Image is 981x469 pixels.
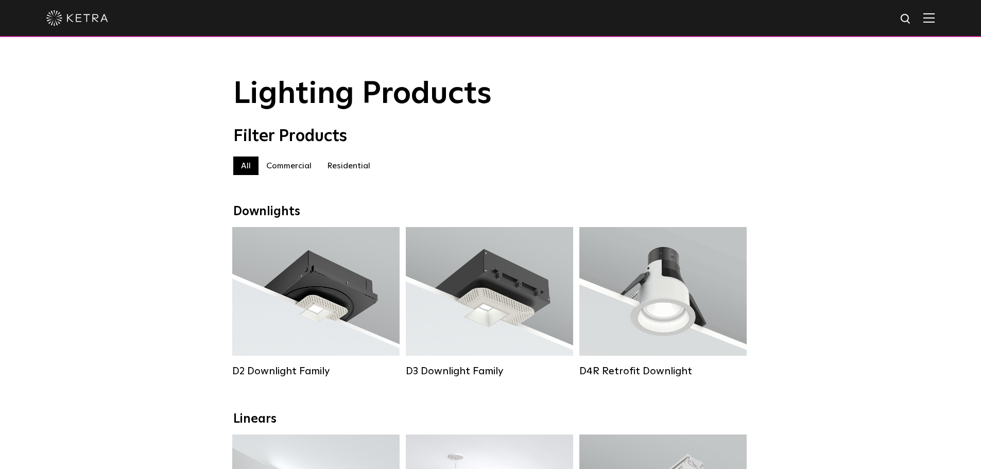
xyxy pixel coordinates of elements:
div: D3 Downlight Family [406,365,573,377]
label: Commercial [259,157,319,175]
div: Linears [233,412,748,427]
img: ketra-logo-2019-white [46,10,108,26]
span: Lighting Products [233,79,492,110]
label: All [233,157,259,175]
a: D3 Downlight Family Lumen Output:700 / 900 / 1100Colors:White / Black / Silver / Bronze / Paintab... [406,227,573,377]
div: Downlights [233,204,748,219]
img: Hamburger%20Nav.svg [923,13,935,23]
div: D4R Retrofit Downlight [579,365,747,377]
a: D2 Downlight Family Lumen Output:1200Colors:White / Black / Gloss Black / Silver / Bronze / Silve... [232,227,400,377]
a: D4R Retrofit Downlight Lumen Output:800Colors:White / BlackBeam Angles:15° / 25° / 40° / 60°Watta... [579,227,747,377]
div: D2 Downlight Family [232,365,400,377]
div: Filter Products [233,127,748,146]
label: Residential [319,157,378,175]
img: search icon [900,13,913,26]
